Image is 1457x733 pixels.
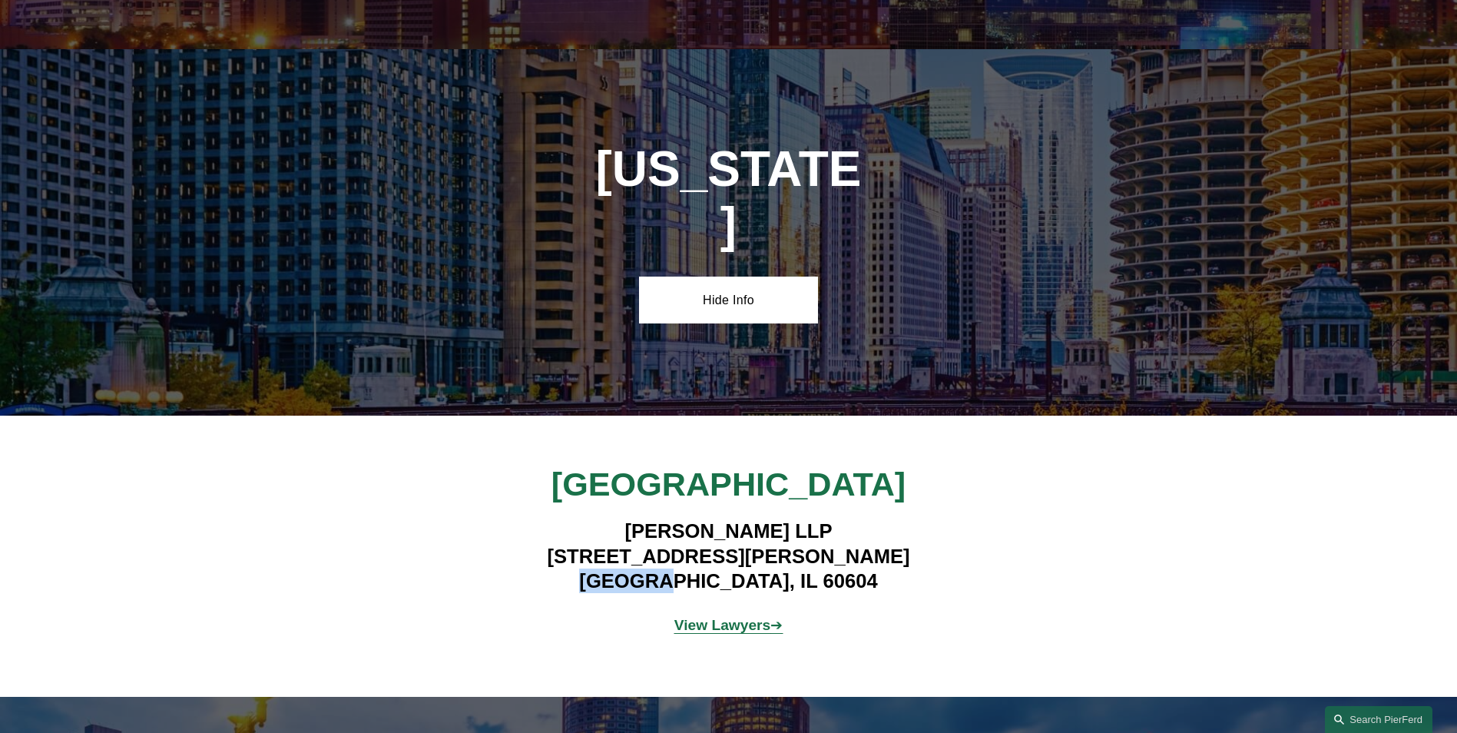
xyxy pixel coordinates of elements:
a: Hide Info [639,277,818,323]
a: View Lawyers➔ [674,617,783,633]
span: ➔ [674,617,783,633]
a: Search this site [1325,706,1432,733]
h1: [US_STATE] [594,141,863,254]
span: [GEOGRAPHIC_DATA] [551,466,906,502]
strong: View Lawyers [674,617,771,633]
h4: [PERSON_NAME] LLP [STREET_ADDRESS][PERSON_NAME] [GEOGRAPHIC_DATA], IL 60604 [505,519,952,593]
